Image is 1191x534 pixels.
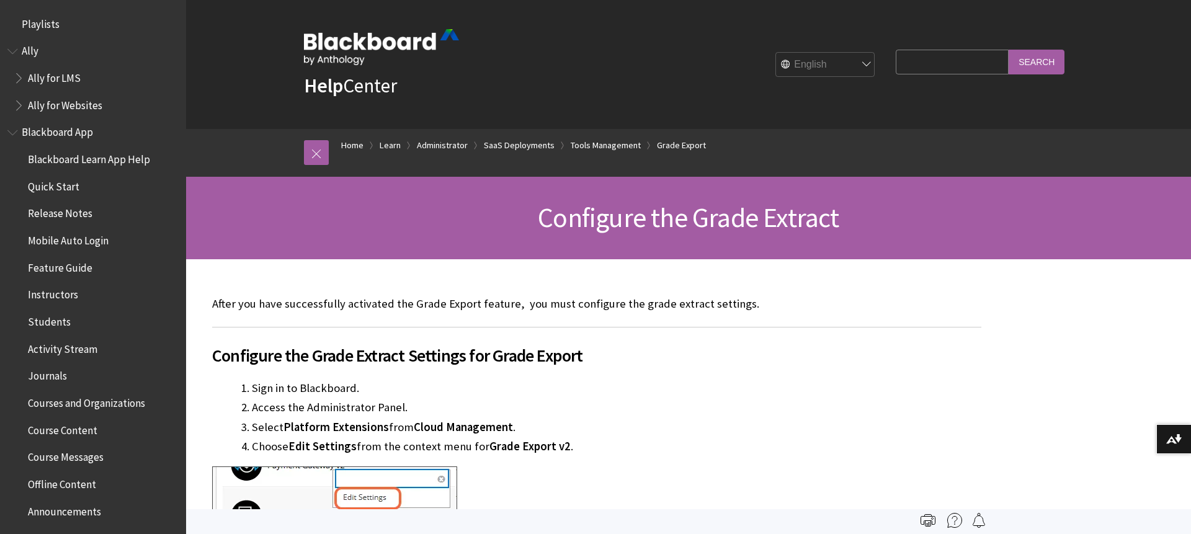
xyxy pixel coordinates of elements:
[380,138,401,153] a: Learn
[28,339,97,355] span: Activity Stream
[304,73,343,98] strong: Help
[28,474,96,491] span: Offline Content
[28,149,150,166] span: Blackboard Learn App Help
[571,138,641,153] a: Tools Management
[28,176,79,193] span: Quick Start
[776,53,875,78] select: Site Language Selector
[657,138,706,153] a: Grade Export
[28,285,78,301] span: Instructors
[22,41,38,58] span: Ally
[28,230,109,247] span: Mobile Auto Login
[484,138,555,153] a: SaaS Deployments
[1009,50,1064,74] input: Search
[341,138,364,153] a: Home
[28,447,104,464] span: Course Messages
[28,366,67,383] span: Journals
[28,311,71,328] span: Students
[489,439,571,453] span: Grade Export v2
[417,138,468,153] a: Administrator
[28,257,92,274] span: Feature Guide
[288,439,357,453] span: Edit Settings
[212,296,981,312] p: After you have successfully activated the Grade Export feature, you must configure the grade extr...
[28,68,81,84] span: Ally for LMS
[971,513,986,528] img: Follow this page
[538,200,839,234] span: Configure the Grade Extract
[304,73,397,98] a: HelpCenter
[7,41,179,116] nav: Book outline for Anthology Ally Help
[22,122,93,139] span: Blackboard App
[28,501,101,518] span: Announcements
[252,438,981,455] li: Choose from the context menu for .
[283,420,389,434] span: Platform Extensions
[28,95,102,112] span: Ally for Websites
[252,419,981,436] li: Select from .
[921,513,935,528] img: Print
[212,342,981,368] span: Configure the Grade Extract Settings for Grade Export
[22,14,60,30] span: Playlists
[28,420,97,437] span: Course Content
[947,513,962,528] img: More help
[252,399,981,416] li: Access the Administrator Panel.
[28,393,145,409] span: Courses and Organizations
[304,29,459,65] img: Blackboard by Anthology
[414,420,513,434] span: Cloud Management
[7,14,179,35] nav: Book outline for Playlists
[252,380,981,397] li: Sign in to Blackboard.
[28,203,92,220] span: Release Notes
